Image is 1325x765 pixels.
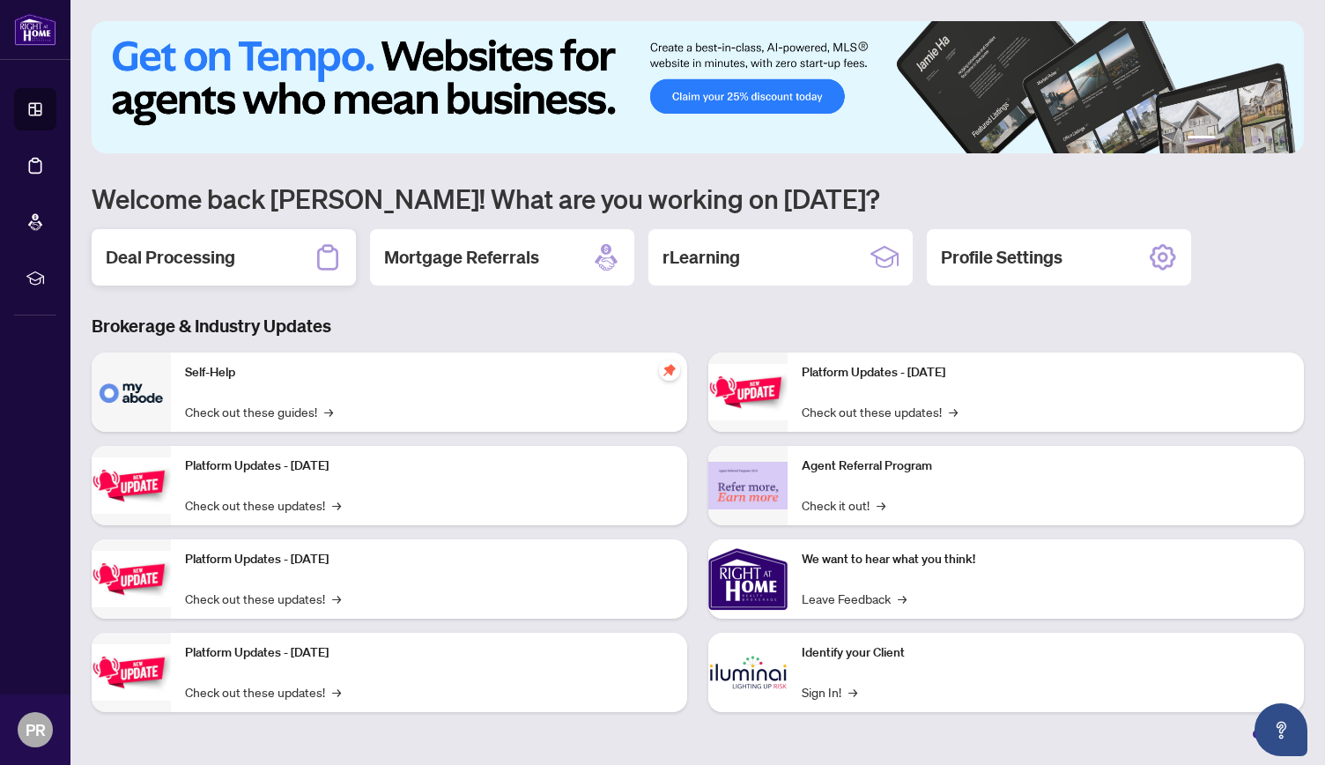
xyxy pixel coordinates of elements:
span: → [949,402,958,421]
button: 6 [1279,136,1286,143]
a: Sign In!→ [802,682,857,702]
button: 4 [1251,136,1258,143]
span: → [848,682,857,702]
h2: Mortgage Referrals [384,245,539,270]
span: → [332,495,341,515]
img: We want to hear what you think! [708,539,788,619]
button: 5 [1265,136,1272,143]
span: → [324,402,333,421]
h2: rLearning [662,245,740,270]
img: logo [14,13,56,46]
img: Self-Help [92,353,171,432]
img: Platform Updates - July 21, 2025 [92,551,171,606]
button: 2 [1223,136,1230,143]
span: → [332,682,341,702]
a: Leave Feedback→ [802,589,907,608]
img: Agent Referral Program [708,462,788,510]
img: Identify your Client [708,633,788,712]
h1: Welcome back [PERSON_NAME]! What are you working on [DATE]? [92,182,1304,215]
span: → [898,589,907,608]
button: 1 [1188,136,1216,143]
h2: Profile Settings [941,245,1062,270]
a: Check out these updates!→ [802,402,958,421]
img: Platform Updates - July 8, 2025 [92,644,171,700]
button: 3 [1237,136,1244,143]
h2: Deal Processing [106,245,235,270]
a: Check out these updates!→ [185,495,341,515]
p: Self-Help [185,363,673,382]
img: Slide 0 [92,21,1304,153]
a: Check out these updates!→ [185,589,341,608]
p: Platform Updates - [DATE] [185,643,673,663]
span: → [332,589,341,608]
p: Platform Updates - [DATE] [185,457,673,476]
h3: Brokerage & Industry Updates [92,314,1304,338]
span: pushpin [659,360,680,381]
a: Check out these updates!→ [185,682,341,702]
a: Check out these guides!→ [185,402,333,421]
a: Check it out!→ [802,495,885,515]
img: Platform Updates - June 23, 2025 [708,364,788,420]
p: Platform Updates - [DATE] [185,550,673,569]
span: → [877,495,885,515]
p: We want to hear what you think! [802,550,1290,569]
p: Agent Referral Program [802,457,1290,476]
p: Identify your Client [802,643,1290,663]
button: Open asap [1255,703,1307,756]
p: Platform Updates - [DATE] [802,363,1290,382]
img: Platform Updates - September 16, 2025 [92,457,171,513]
span: PR [26,717,46,742]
